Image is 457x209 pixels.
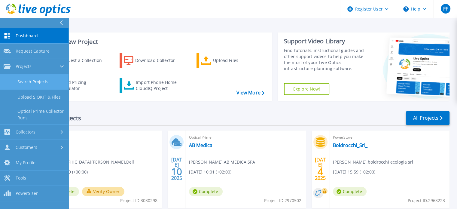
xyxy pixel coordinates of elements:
[189,159,255,165] span: [PERSON_NAME] , AB MEDICA SPA
[213,54,261,66] div: Upload Files
[333,187,367,196] span: Complete
[16,33,38,38] span: Dashboard
[264,197,301,204] span: Project ID: 2970502
[236,90,264,96] a: View More
[284,83,330,95] a: Explore Now!
[189,187,223,196] span: Complete
[406,111,449,125] a: All Projects
[16,145,37,150] span: Customers
[16,64,32,69] span: Projects
[16,48,50,54] span: Request Capture
[189,134,302,141] span: Optical Prime
[16,175,26,181] span: Tools
[16,160,35,165] span: My Profile
[189,169,231,175] span: [DATE] 10:01 (+02:00)
[16,129,35,135] span: Collectors
[284,48,370,72] div: Find tutorials, instructional guides and other support videos to help you make the most of your L...
[60,54,108,66] div: Request a Collection
[333,142,367,148] a: Boldrocchi_Srl_
[333,169,375,175] span: [DATE] 15:59 (+02:00)
[315,158,326,180] div: [DATE] 2025
[82,187,124,196] button: Verify Owner
[135,54,183,66] div: Download Collector
[16,191,38,196] span: PowerSizer
[120,197,157,204] span: Project ID: 3030298
[333,159,413,165] span: [PERSON_NAME] , boldrocchi ecologia srl
[136,79,183,91] div: Import Phone Home CloudIQ Project
[318,169,323,174] span: 4
[284,37,370,45] div: Support Video Library
[45,159,134,165] span: [DEMOGRAPHIC_DATA][PERSON_NAME] , Dell
[197,53,264,68] a: Upload Files
[333,134,446,141] span: PowerStore
[120,53,187,68] a: Download Collector
[408,197,445,204] span: Project ID: 2963223
[43,78,110,93] a: Cloud Pricing Calculator
[189,142,212,148] a: AB Medica
[171,169,182,174] span: 10
[171,158,182,180] div: [DATE] 2025
[43,53,110,68] a: Request a Collection
[59,79,107,91] div: Cloud Pricing Calculator
[43,38,264,45] h3: Start a New Project
[443,6,448,11] span: FF
[45,134,158,141] span: Data Domain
